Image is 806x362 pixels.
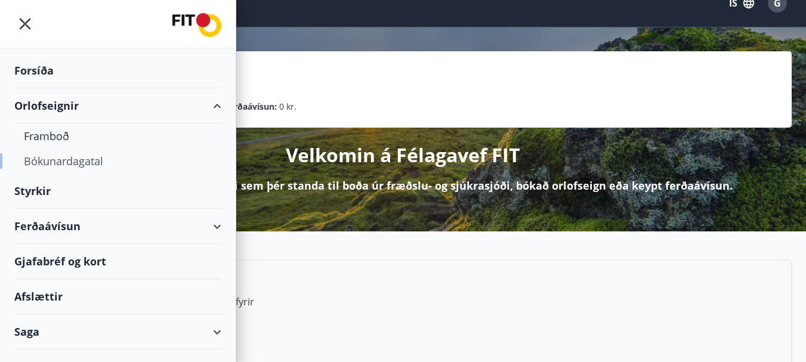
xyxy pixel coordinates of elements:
[14,13,36,35] button: menu
[24,148,212,174] div: Bókunardagatal
[14,174,221,209] div: Styrkir
[172,13,221,37] img: union_logo
[14,279,221,314] div: Afslættir
[14,314,221,349] div: Saga
[14,244,221,279] div: Gjafabréf og kort
[14,53,221,88] div: Forsíða
[286,142,520,168] p: Velkomin á Félagavef FIT
[14,88,221,123] div: Orlofseignir
[224,100,277,113] p: Ferðaávísun :
[24,123,212,148] div: Framboð
[14,209,221,244] div: Ferðaávísun
[74,178,733,193] p: Hér getur þú sótt um þá styrki sem þér standa til boða úr fræðslu- og sjúkrasjóði, bókað orlofsei...
[279,100,297,113] span: 0 kr.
